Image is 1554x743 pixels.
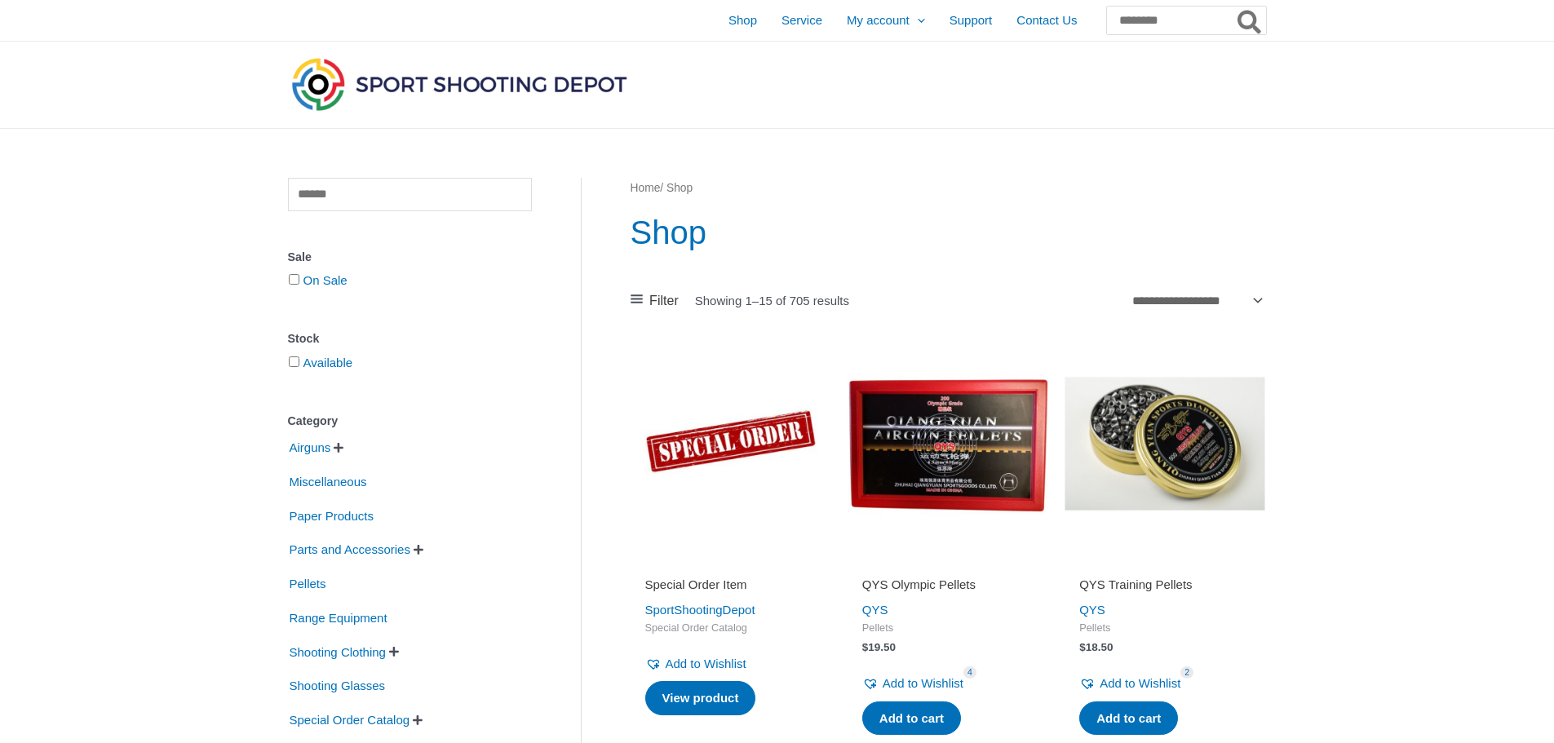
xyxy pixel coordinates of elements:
span:  [334,442,343,453]
span: Special Order Catalog [288,706,412,734]
a: Read more about “Special Order Item” [645,681,756,715]
a: Home [631,182,661,194]
img: Sport Shooting Depot [288,54,631,114]
span: Pellets [288,570,328,598]
input: On Sale [289,274,299,285]
a: Special Order Catalog [288,712,412,726]
a: QYS Training Pellets [1079,577,1251,599]
bdi: 19.50 [862,641,896,653]
select: Shop order [1127,288,1266,312]
input: Available [289,356,299,367]
a: Shooting Glasses [288,678,387,692]
h2: QYS Training Pellets [1079,577,1251,593]
span: $ [862,641,869,653]
p: Showing 1–15 of 705 results [695,294,849,307]
span: Range Equipment [288,604,389,632]
a: Shooting Clothing [288,643,387,657]
a: Range Equipment [288,610,389,624]
a: SportShootingDepot [645,603,755,617]
span:  [413,714,423,726]
h2: QYS Olympic Pellets [862,577,1034,593]
a: Paper Products [288,507,375,521]
span: Miscellaneous [288,468,369,496]
a: Add to Wishlist [862,672,963,695]
span: $ [1079,641,1086,653]
span: Add to Wishlist [666,657,746,670]
a: Filter [631,289,679,313]
span: Shooting Glasses [288,672,387,700]
span:  [389,646,399,657]
a: Miscellaneous [288,474,369,488]
a: QYS Olympic Pellets [862,577,1034,599]
a: Parts and Accessories [288,542,412,555]
div: Sale [288,245,532,269]
h2: Special Order Item [645,577,817,593]
div: Stock [288,327,532,351]
a: Available [303,356,353,369]
span: Pellets [862,621,1034,635]
span: Add to Wishlist [1100,676,1180,690]
a: QYS [862,603,888,617]
span: Parts and Accessories [288,536,412,564]
a: Add to Wishlist [1079,672,1180,695]
span: Add to Wishlist [883,676,963,690]
span: Paper Products [288,502,375,530]
span:  [414,544,423,555]
span: Pellets [1079,621,1251,635]
iframe: Customer reviews powered by Trustpilot [645,554,817,573]
a: QYS [1079,603,1105,617]
span: Airguns [288,434,333,462]
span: Shooting Clothing [288,639,387,666]
span: 2 [1180,666,1193,679]
button: Search [1234,7,1266,34]
a: Airguns [288,440,333,453]
a: Add to cart: “QYS Olympic Pellets” [862,701,961,736]
iframe: Customer reviews powered by Trustpilot [862,554,1034,573]
span: Special Order Catalog [645,621,817,635]
bdi: 18.50 [1079,641,1113,653]
a: Add to cart: “QYS Training Pellets” [1079,701,1178,736]
img: Special Order Item [631,343,831,544]
div: Category [288,409,532,433]
span: 4 [963,666,976,679]
a: Pellets [288,576,328,590]
nav: Breadcrumb [631,178,1266,199]
a: Special Order Item [645,577,817,599]
img: QYS Training Pellets [1065,343,1265,544]
h1: Shop [631,210,1266,255]
a: Add to Wishlist [645,652,746,675]
a: On Sale [303,273,348,287]
img: QYS Olympic Pellets [848,343,1048,544]
iframe: Customer reviews powered by Trustpilot [1079,554,1251,573]
span: Filter [649,289,679,313]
